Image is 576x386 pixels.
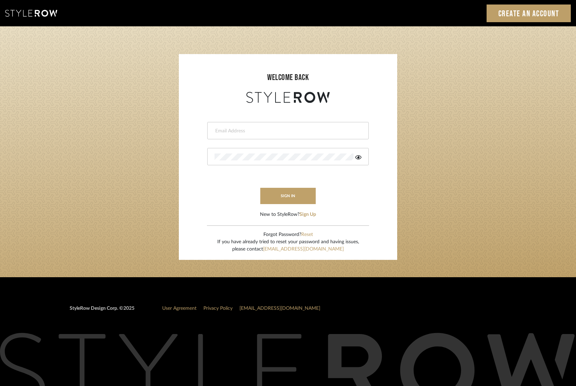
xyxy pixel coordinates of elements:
[260,211,316,218] div: New to StyleRow?
[260,188,316,204] button: sign in
[215,128,360,134] input: Email Address
[203,306,233,311] a: Privacy Policy
[217,238,359,253] div: If you have already tried to reset your password and having issues, please contact
[301,231,313,238] button: Reset
[217,231,359,238] div: Forgot Password?
[162,306,197,311] a: User Agreement
[239,306,320,311] a: [EMAIL_ADDRESS][DOMAIN_NAME]
[299,211,316,218] button: Sign Up
[70,305,134,318] div: StyleRow Design Corp. ©2025
[487,5,571,22] a: Create an Account
[263,247,344,252] a: [EMAIL_ADDRESS][DOMAIN_NAME]
[186,71,390,84] div: welcome back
